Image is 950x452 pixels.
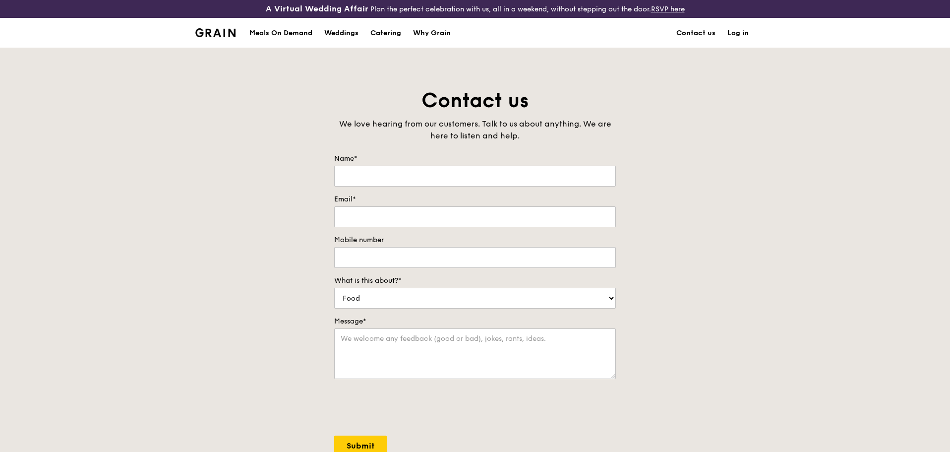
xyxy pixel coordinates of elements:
h3: A Virtual Wedding Affair [266,4,368,14]
label: Name* [334,154,616,164]
a: Weddings [318,18,364,48]
h1: Contact us [334,87,616,114]
label: Email* [334,194,616,204]
a: RSVP here [651,5,685,13]
div: Meals On Demand [249,18,312,48]
img: Grain [195,28,236,37]
a: Why Grain [407,18,457,48]
a: Catering [364,18,407,48]
div: Why Grain [413,18,451,48]
a: Log in [721,18,755,48]
label: What is this about?* [334,276,616,286]
a: GrainGrain [195,17,236,47]
a: Contact us [670,18,721,48]
iframe: reCAPTCHA [334,389,485,428]
label: Message* [334,317,616,326]
div: Catering [370,18,401,48]
label: Mobile number [334,235,616,245]
div: Plan the perfect celebration with us, all in a weekend, without stepping out the door. [189,4,761,14]
div: Weddings [324,18,358,48]
div: We love hearing from our customers. Talk to us about anything. We are here to listen and help. [334,118,616,142]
